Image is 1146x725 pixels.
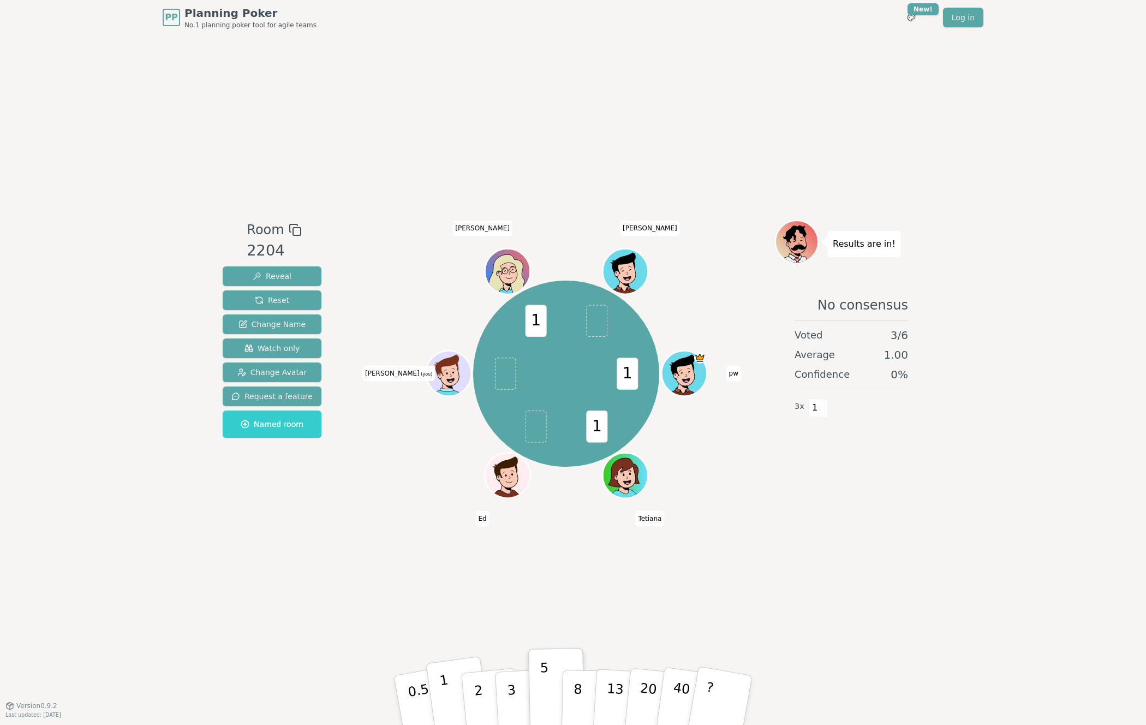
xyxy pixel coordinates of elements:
[884,347,908,362] span: 1.00
[244,343,300,354] span: Watch only
[833,236,896,252] p: Results are in!
[16,702,57,710] span: Version 0.9.2
[231,391,313,402] span: Request a feature
[943,8,983,27] a: Log in
[586,411,607,443] span: 1
[891,367,908,382] span: 0 %
[891,328,908,343] span: 3 / 6
[163,5,317,29] a: PPPlanning PokerNo.1 planning poker tool for agile teams
[223,411,321,438] button: Named room
[253,271,291,282] span: Reveal
[902,8,921,27] button: New!
[223,362,321,382] button: Change Avatar
[362,366,435,381] span: Click to change your name
[223,314,321,334] button: Change Name
[540,660,550,719] p: 5
[694,352,706,364] span: pw is the host
[475,511,489,526] span: Click to change your name
[223,290,321,310] button: Reset
[817,296,908,314] span: No consensus
[223,338,321,358] button: Watch only
[795,347,835,362] span: Average
[223,387,321,406] button: Request a feature
[427,352,470,395] button: Click to change your avatar
[809,399,821,417] span: 1
[241,419,303,430] span: Named room
[255,295,289,306] span: Reset
[247,240,301,262] div: 2204
[420,372,433,377] span: (you)
[525,305,546,337] span: 1
[908,3,939,15] div: New!
[795,367,850,382] span: Confidence
[5,702,57,710] button: Version0.9.2
[223,266,321,286] button: Reveal
[184,21,317,29] span: No.1 planning poker tool for agile teams
[617,358,638,390] span: 1
[795,328,823,343] span: Voted
[247,220,284,240] span: Room
[726,366,741,381] span: Click to change your name
[184,5,317,21] span: Planning Poker
[795,401,804,413] span: 3 x
[5,712,61,718] span: Last updated: [DATE]
[238,319,306,330] span: Change Name
[620,221,680,236] span: Click to change your name
[635,511,664,526] span: Click to change your name
[237,367,307,378] span: Change Avatar
[452,221,512,236] span: Click to change your name
[165,11,177,24] span: PP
